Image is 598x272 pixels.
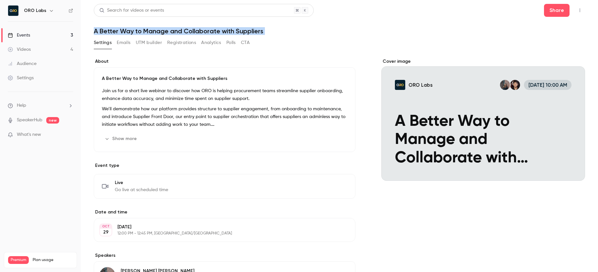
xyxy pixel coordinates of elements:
[17,102,26,109] span: Help
[102,87,347,103] p: Join us for a short live webinar to discover how ORO is helping procurement teams streamline supp...
[544,4,570,17] button: Share
[226,38,236,48] button: Polls
[117,231,321,236] p: 12:00 PM - 12:45 PM, [GEOGRAPHIC_DATA]/[GEOGRAPHIC_DATA]
[8,32,30,38] div: Events
[8,75,34,81] div: Settings
[94,252,355,259] label: Speakers
[94,58,355,65] label: About
[117,38,130,48] button: Emails
[8,5,18,16] img: ORO Labs
[241,38,250,48] button: CTA
[115,180,168,186] span: Live
[102,134,141,144] button: Show more
[8,256,29,264] span: Premium
[381,58,585,181] section: Cover image
[8,46,31,53] div: Videos
[381,58,585,65] label: Cover image
[103,229,109,235] p: 29
[117,224,321,230] p: [DATE]
[201,38,221,48] button: Analytics
[102,105,347,128] p: We’ll demonstrate how our platform provides structure to supplier engagement, from onboarding to ...
[136,38,162,48] button: UTM builder
[94,38,112,48] button: Settings
[24,7,46,14] h6: ORO Labs
[46,117,59,124] span: new
[8,60,37,67] div: Audience
[99,7,164,14] div: Search for videos or events
[94,162,355,169] p: Event type
[33,257,73,263] span: Plan usage
[8,102,73,109] li: help-dropdown-opener
[102,75,347,82] p: A Better Way to Manage and Collaborate with Suppliers
[65,132,73,138] iframe: Noticeable Trigger
[94,27,585,35] h1: A Better Way to Manage and Collaborate with Suppliers
[17,117,42,124] a: SpeakerHub
[100,224,112,229] div: OCT
[17,131,41,138] span: What's new
[167,38,196,48] button: Registrations
[94,209,355,215] label: Date and time
[115,187,168,193] span: Go live at scheduled time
